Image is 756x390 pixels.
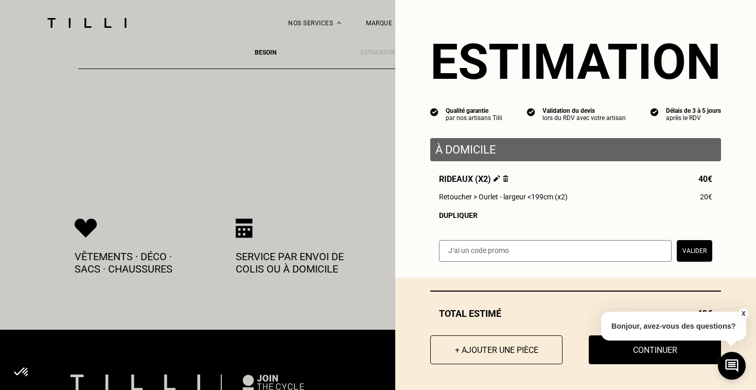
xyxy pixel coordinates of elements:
[430,33,721,91] section: Estimation
[430,308,721,319] div: Total estimé
[435,143,716,156] p: À domicile
[439,240,672,262] input: J‘ai un code promo
[542,114,626,122] div: lors du RDV avec votre artisan
[439,193,568,201] span: Retoucher > Ourlet - largeur <199cm (x2)
[677,240,712,262] button: Valider
[698,174,712,184] span: 40€
[503,175,508,182] img: Supprimer
[439,211,712,219] div: Dupliquer
[430,335,562,364] button: + Ajouter une pièce
[666,114,721,122] div: après le RDV
[439,174,508,184] span: Rideaux (x2)
[589,335,721,364] button: Continuer
[601,312,746,341] p: Bonjour, avez-vous des questions?
[446,114,502,122] div: par nos artisans Tilli
[527,107,535,116] img: icon list info
[700,193,712,201] span: 20€
[542,107,626,114] div: Validation du devis
[666,107,721,114] div: Délais de 3 à 5 jours
[738,308,748,319] button: X
[446,107,502,114] div: Qualité garantie
[650,107,659,116] img: icon list info
[430,107,438,116] img: icon list info
[494,175,500,182] img: Éditer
